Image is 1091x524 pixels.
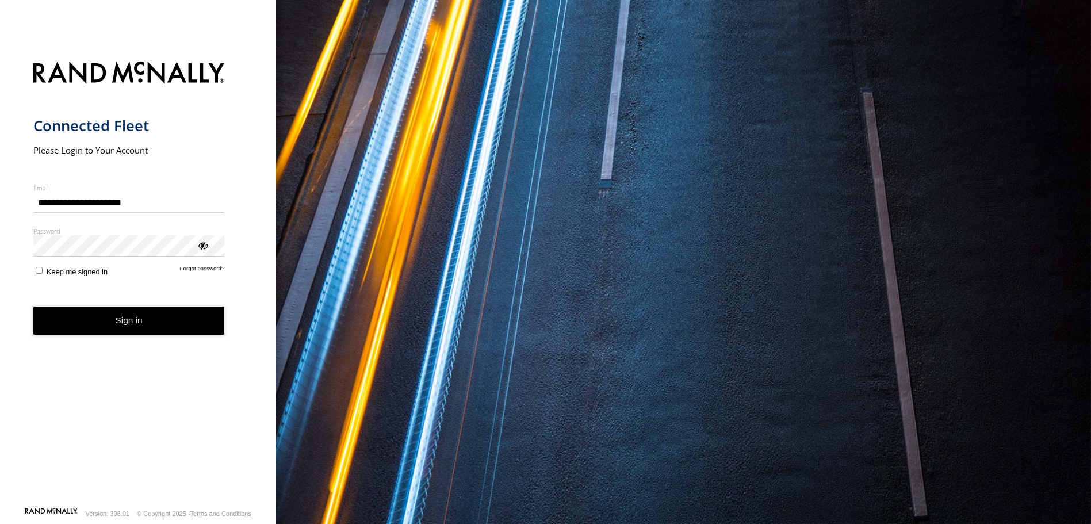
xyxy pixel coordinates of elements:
[47,267,108,276] span: Keep me signed in
[36,267,43,274] input: Keep me signed in
[33,55,243,507] form: main
[197,239,208,251] div: ViewPassword
[25,508,78,519] a: Visit our Website
[180,265,225,276] a: Forgot password?
[33,59,225,89] img: Rand McNally
[33,227,225,235] label: Password
[86,510,129,517] div: Version: 308.01
[137,510,251,517] div: © Copyright 2025 -
[33,144,225,156] h2: Please Login to Your Account
[33,307,225,335] button: Sign in
[33,116,225,135] h1: Connected Fleet
[190,510,251,517] a: Terms and Conditions
[33,183,225,192] label: Email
